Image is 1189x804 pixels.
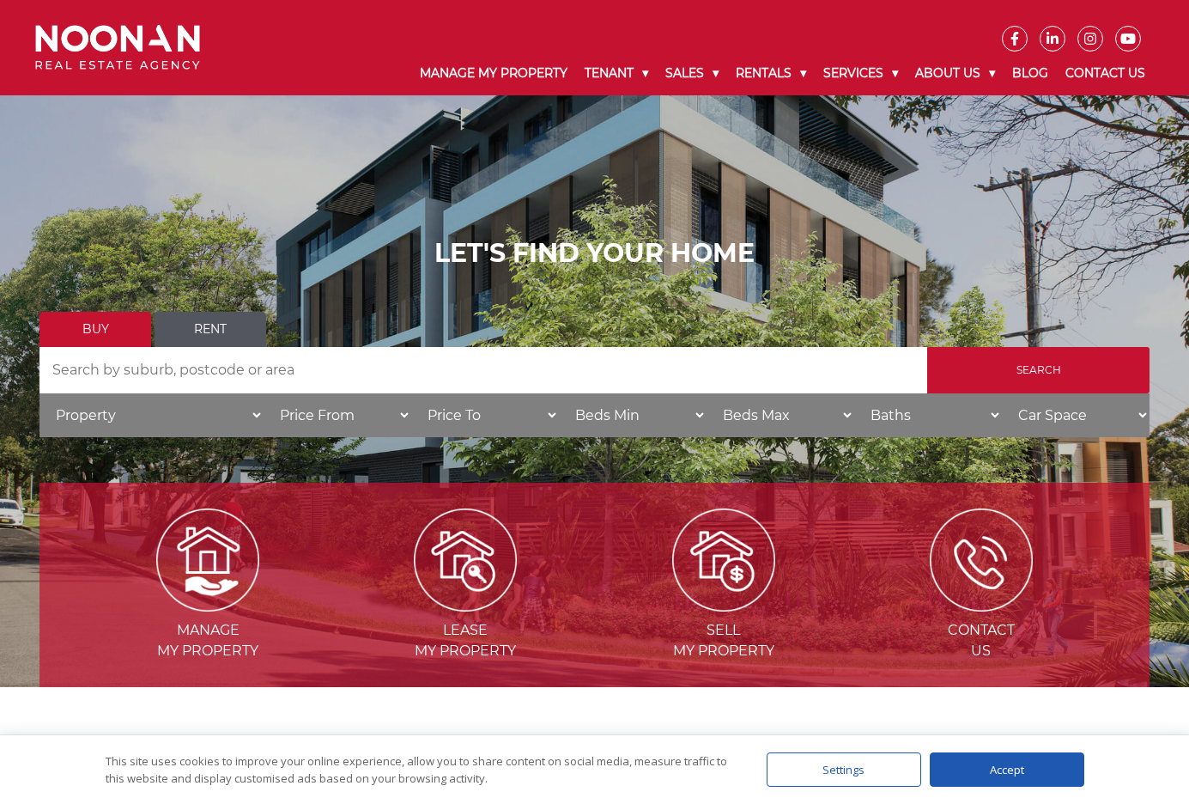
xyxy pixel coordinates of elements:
span: Contact Us [854,620,1108,661]
h1: LET'S FIND YOUR HOME [39,238,1150,269]
a: ContactUs [854,551,1108,659]
img: ICONS [930,509,1033,612]
a: Contact Us [1057,52,1154,95]
a: Services [815,52,907,95]
a: Blog [1004,52,1057,95]
a: Sales [657,52,727,95]
span: Sell my Property [597,620,851,661]
input: Search by suburb, postcode or area [39,347,927,393]
span: Manage my Property [81,620,335,661]
input: Search [927,347,1150,393]
a: Tenant [576,52,657,95]
div: Accept [930,752,1084,787]
img: Manage my Property [156,509,259,612]
a: Managemy Property [81,551,335,659]
span: Lease my Property [338,620,592,661]
a: Rentals [727,52,815,95]
a: Sellmy Property [597,551,851,659]
img: Lease my property [414,509,517,612]
h2: LATEST PROPERTIES [82,730,1107,761]
a: Leasemy Property [338,551,592,659]
div: Settings [767,752,921,787]
img: Noonan Real Estate Agency [35,25,200,70]
a: Manage My Property [411,52,576,95]
div: This site uses cookies to improve your online experience, allow you to share content on social me... [106,752,732,787]
img: Sell my property [672,509,775,612]
a: Rent [155,312,266,347]
a: Buy [39,312,151,347]
a: About Us [907,52,1004,95]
